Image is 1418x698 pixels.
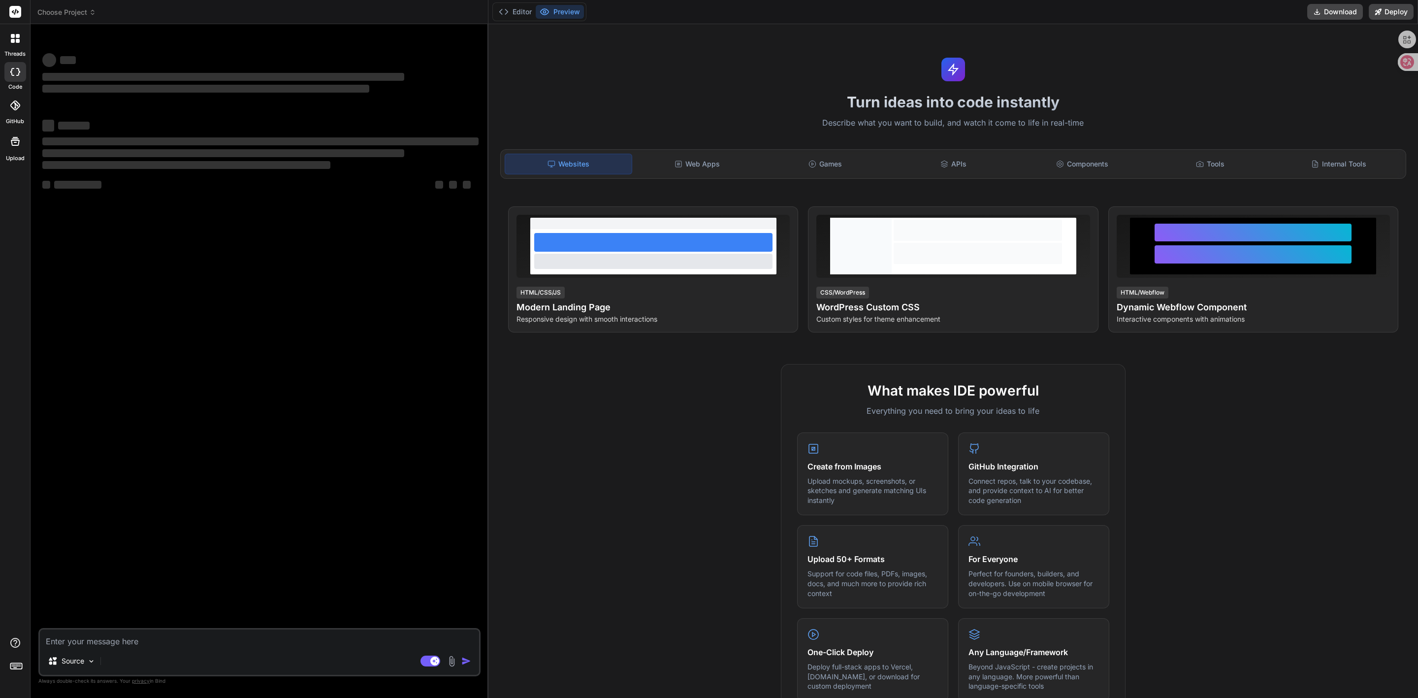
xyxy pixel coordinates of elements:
[8,83,22,91] label: code
[449,181,457,189] span: ‌
[461,656,471,666] img: icon
[6,117,24,126] label: GitHub
[807,461,938,472] h4: Create from Images
[54,181,101,189] span: ‌
[634,154,761,174] div: Web Apps
[37,7,96,17] span: Choose Project
[42,120,54,132] span: ‌
[968,476,1099,505] p: Connect repos, talk to your codebase, and provide context to AI for better code generation
[536,5,584,19] button: Preview
[38,676,481,686] p: Always double-check its answers. Your in Bind
[446,656,457,667] img: attachment
[797,380,1109,401] h2: What makes IDE powerful
[42,161,330,169] span: ‌
[762,154,889,174] div: Games
[4,50,26,58] label: threads
[1117,287,1168,299] div: HTML/Webflow
[494,117,1412,130] p: Describe what you want to build, and watch it come to life in real-time
[1275,154,1402,174] div: Internal Tools
[132,678,150,684] span: privacy
[968,569,1099,598] p: Perfect for founders, builders, and developers. Use on mobile browser for on-the-go development
[807,476,938,505] p: Upload mockups, screenshots, or sketches and generate matching UIs instantly
[968,646,1099,658] h4: Any Language/Framework
[968,662,1099,691] p: Beyond JavaScript - create projects in any language. More powerful than language-specific tools
[463,181,471,189] span: ‌
[891,154,1017,174] div: APIs
[87,657,96,665] img: Pick Models
[968,461,1099,472] h4: GitHub Integration
[1369,4,1414,20] button: Deploy
[807,662,938,691] p: Deploy full-stack apps to Vercel, [DOMAIN_NAME], or download for custom deployment
[495,5,536,19] button: Editor
[60,56,76,64] span: ‌
[516,314,790,324] p: Responsive design with smooth interactions
[797,405,1109,417] p: Everything you need to bring your ideas to life
[807,553,938,565] h4: Upload 50+ Formats
[1147,154,1274,174] div: Tools
[42,73,404,81] span: ‌
[505,154,632,174] div: Websites
[816,314,1090,324] p: Custom styles for theme enhancement
[516,287,565,299] div: HTML/CSS/JS
[1117,300,1390,314] h4: Dynamic Webflow Component
[58,122,90,130] span: ‌
[1307,4,1363,20] button: Download
[968,553,1099,565] h4: For Everyone
[62,656,84,666] p: Source
[807,646,938,658] h4: One-Click Deploy
[1117,314,1390,324] p: Interactive components with animations
[42,149,404,157] span: ‌
[42,137,479,145] span: ‌
[1019,154,1145,174] div: Components
[516,300,790,314] h4: Modern Landing Page
[807,569,938,598] p: Support for code files, PDFs, images, docs, and much more to provide rich context
[42,85,369,93] span: ‌
[435,181,443,189] span: ‌
[42,53,56,67] span: ‌
[816,287,869,299] div: CSS/WordPress
[494,93,1412,111] h1: Turn ideas into code instantly
[6,154,25,163] label: Upload
[816,300,1090,314] h4: WordPress Custom CSS
[42,181,50,189] span: ‌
